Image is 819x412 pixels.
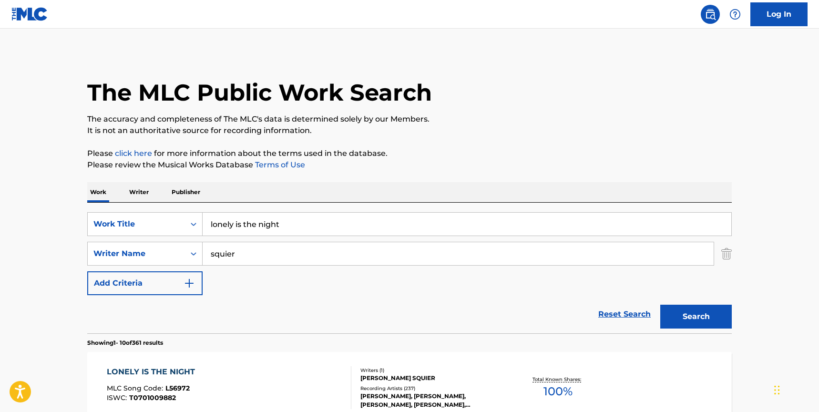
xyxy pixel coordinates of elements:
div: LONELY IS THE NIGHT [107,366,200,378]
a: Log In [750,2,808,26]
img: MLC Logo [11,7,48,21]
a: Terms of Use [253,160,305,169]
img: search [705,9,716,20]
form: Search Form [87,212,732,333]
span: 100 % [543,383,573,400]
div: [PERSON_NAME] SQUIER [360,374,504,382]
p: Work [87,182,109,202]
img: Delete Criterion [721,242,732,266]
p: Writer [126,182,152,202]
span: ISWC : [107,393,129,402]
h1: The MLC Public Work Search [87,78,432,107]
span: T0701009882 [129,393,176,402]
div: Recording Artists ( 237 ) [360,385,504,392]
div: Drag [774,376,780,404]
a: click here [115,149,152,158]
button: Search [660,305,732,329]
a: Reset Search [594,304,655,325]
p: It is not an authoritative source for recording information. [87,125,732,136]
iframe: Chat Widget [771,366,819,412]
div: Work Title [93,218,179,230]
span: L56972 [165,384,190,392]
div: Writers ( 1 ) [360,367,504,374]
div: [PERSON_NAME], [PERSON_NAME], [PERSON_NAME], [PERSON_NAME], [PERSON_NAME] [360,392,504,409]
p: Total Known Shares: [532,376,584,383]
p: Showing 1 - 10 of 361 results [87,339,163,347]
button: Add Criteria [87,271,203,295]
img: help [729,9,741,20]
p: The accuracy and completeness of The MLC's data is determined solely by our Members. [87,113,732,125]
div: Writer Name [93,248,179,259]
span: MLC Song Code : [107,384,165,392]
a: Public Search [701,5,720,24]
img: 9d2ae6d4665cec9f34b9.svg [184,278,195,289]
p: Publisher [169,182,203,202]
div: Help [726,5,745,24]
p: Please review the Musical Works Database [87,159,732,171]
p: Please for more information about the terms used in the database. [87,148,732,159]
